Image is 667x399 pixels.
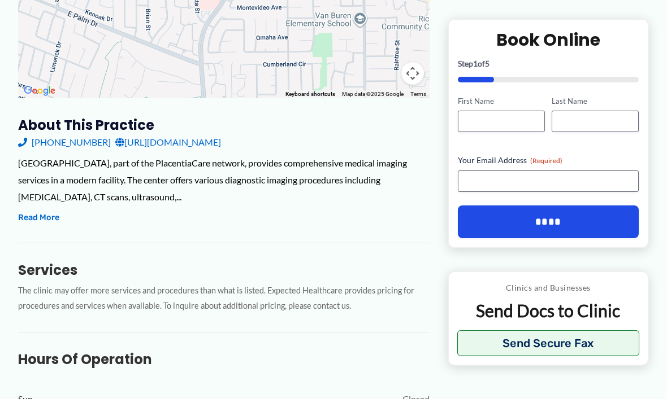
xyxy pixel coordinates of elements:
[457,330,639,356] button: Send Secure Fax
[458,95,545,106] label: First Name
[458,59,639,67] p: Step of
[457,280,639,295] p: Clinics and Businesses
[21,84,58,98] img: Google
[115,134,221,151] a: [URL][DOMAIN_NAME]
[458,155,639,166] label: Your Email Address
[552,95,639,106] label: Last Name
[485,58,490,68] span: 5
[18,261,430,279] h3: Services
[18,134,111,151] a: [PHONE_NUMBER]
[18,116,430,134] h3: About this practice
[530,156,562,165] span: (Required)
[18,350,430,368] h3: Hours of Operation
[342,91,404,97] span: Map data ©2025 Google
[473,58,478,68] span: 1
[285,90,335,98] button: Keyboard shortcuts
[18,211,59,225] button: Read More
[18,155,430,205] div: [GEOGRAPHIC_DATA], part of the PlacentiaCare network, provides comprehensive medical imaging serv...
[18,283,430,314] p: The clinic may offer more services and procedures than what is listed. Expected Healthcare provid...
[457,300,639,322] p: Send Docs to Clinic
[458,28,639,50] h2: Book Online
[410,91,426,97] a: Terms
[401,62,424,85] button: Map camera controls
[21,84,58,98] a: Open this area in Google Maps (opens a new window)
